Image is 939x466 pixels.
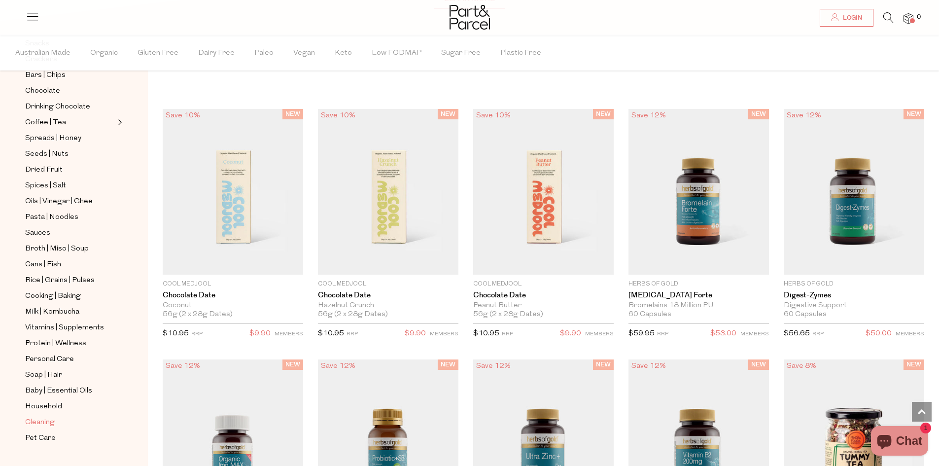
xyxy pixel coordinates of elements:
[25,400,115,413] a: Household
[163,280,303,288] p: Cool Medjool
[25,148,115,160] a: Seeds | Nuts
[25,195,115,208] a: Oils | Vinegar | Ghee
[25,164,63,176] span: Dried Fruit
[25,322,115,334] a: Vitamins | Supplements
[25,243,115,255] a: Broth | Miso | Soup
[25,196,93,208] span: Oils | Vinegar | Ghee
[25,116,115,129] a: Coffee | Tea
[438,359,458,370] span: NEW
[25,401,62,413] span: Household
[25,211,115,223] a: Pasta | Noodles
[748,109,769,119] span: NEW
[866,327,892,340] span: $50.00
[347,331,358,337] small: RRP
[25,353,115,365] a: Personal Care
[25,432,115,444] a: Pet Care
[25,417,55,429] span: Cleaning
[282,109,303,119] span: NEW
[812,331,824,337] small: RRP
[25,227,50,239] span: Sauces
[25,148,69,160] span: Seeds | Nuts
[628,291,769,300] a: [MEDICAL_DATA] Forte
[318,330,344,337] span: $10.95
[473,291,614,300] a: Chocolate Date
[740,331,769,337] small: MEMBERS
[25,354,74,365] span: Personal Care
[784,359,819,373] div: Save 8%
[198,36,235,71] span: Dairy Free
[628,280,769,288] p: Herbs of Gold
[560,327,581,340] span: $9.90
[710,327,736,340] span: $53.00
[450,5,490,30] img: Part&Parcel
[628,301,769,310] div: Bromelains 18 Million PU
[191,331,203,337] small: RRP
[318,280,458,288] p: Cool Medjool
[748,359,769,370] span: NEW
[163,291,303,300] a: Chocolate Date
[441,36,481,71] span: Sugar Free
[593,109,614,119] span: NEW
[914,13,923,22] span: 0
[502,331,513,337] small: RRP
[25,290,81,302] span: Cooking | Baking
[473,109,514,122] div: Save 10%
[25,416,115,429] a: Cleaning
[25,180,66,192] span: Spices | Salt
[784,280,924,288] p: Herbs of Gold
[90,36,118,71] span: Organic
[784,109,824,122] div: Save 12%
[163,359,203,373] div: Save 12%
[430,331,458,337] small: MEMBERS
[249,327,271,340] span: $9.90
[473,359,514,373] div: Save 12%
[25,337,115,350] a: Protein | Wellness
[25,369,115,381] a: Soap | Hair
[25,85,60,97] span: Chocolate
[25,385,115,397] a: Baby | Essential Oils
[473,310,543,319] span: 56g (2 x 28g Dates)
[784,301,924,310] div: Digestive Support
[405,327,426,340] span: $9.90
[25,306,79,318] span: Milk | Kombucha
[318,301,458,310] div: Hazelnut Crunch
[868,426,931,458] inbox-online-store-chat: Shopify online store chat
[275,331,303,337] small: MEMBERS
[784,291,924,300] a: Digest-Zymes
[820,9,873,27] a: Login
[904,359,924,370] span: NEW
[25,164,115,176] a: Dried Fruit
[163,310,233,319] span: 56g (2 x 28g Dates)
[25,227,115,239] a: Sauces
[500,36,541,71] span: Plastic Free
[25,70,66,81] span: Bars | Chips
[318,359,358,373] div: Save 12%
[318,109,458,275] img: Chocolate Date
[25,101,90,113] span: Drinking Chocolate
[254,36,274,71] span: Paleo
[282,359,303,370] span: NEW
[25,432,56,444] span: Pet Care
[628,109,669,122] div: Save 12%
[138,36,178,71] span: Gluten Free
[628,310,671,319] span: 60 Capsules
[15,36,70,71] span: Australian Made
[372,36,421,71] span: Low FODMAP
[25,258,115,271] a: Cans | Fish
[473,330,499,337] span: $10.95
[593,359,614,370] span: NEW
[473,109,614,275] img: Chocolate Date
[25,259,61,271] span: Cans | Fish
[25,274,115,287] a: Rice | Grains | Pulses
[784,330,810,337] span: $56.65
[318,109,358,122] div: Save 10%
[163,301,303,310] div: Coconut
[163,109,203,122] div: Save 10%
[25,85,115,97] a: Chocolate
[25,275,95,287] span: Rice | Grains | Pulses
[115,116,122,128] button: Expand/Collapse Coffee | Tea
[25,290,115,302] a: Cooking | Baking
[904,109,924,119] span: NEW
[896,331,924,337] small: MEMBERS
[25,338,86,350] span: Protein | Wellness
